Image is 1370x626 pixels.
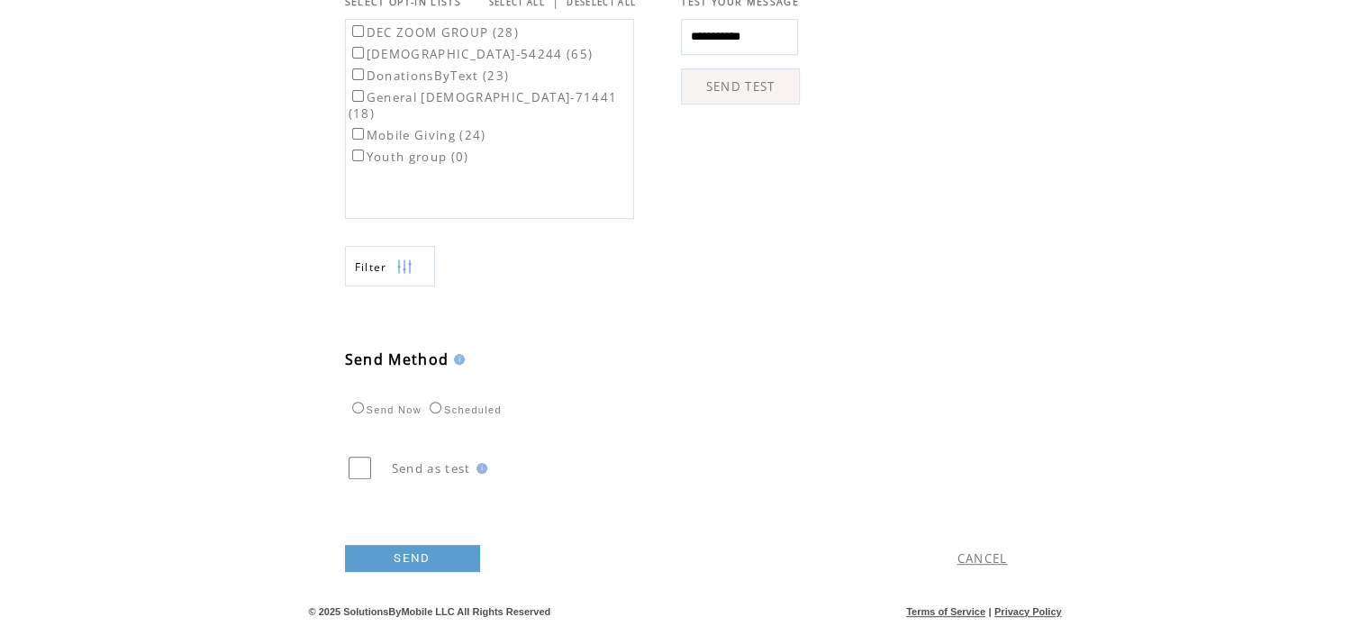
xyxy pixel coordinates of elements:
span: Show filters [355,259,387,275]
input: Mobile Giving (24) [352,128,364,140]
span: © 2025 SolutionsByMobile LLC All Rights Reserved [309,606,551,617]
label: [DEMOGRAPHIC_DATA]-54244 (65) [349,46,594,62]
a: Filter [345,246,435,286]
span: | [988,606,991,617]
label: Send Now [348,404,422,415]
a: Terms of Service [906,606,985,617]
input: Send Now [352,402,364,413]
span: Send Method [345,349,449,369]
a: CANCEL [957,550,1008,567]
label: General [DEMOGRAPHIC_DATA]-71441 (18) [349,89,618,122]
label: DEC ZOOM GROUP (28) [349,24,519,41]
input: DonationsByText (23) [352,68,364,80]
input: DEC ZOOM GROUP (28) [352,25,364,37]
a: SEND TEST [681,68,800,104]
input: [DEMOGRAPHIC_DATA]-54244 (65) [352,47,364,59]
a: Privacy Policy [994,606,1062,617]
input: Scheduled [430,402,441,413]
label: Youth group (0) [349,149,469,165]
a: SEND [345,545,480,572]
input: Youth group (0) [352,150,364,161]
img: filters.png [396,247,413,287]
label: Mobile Giving (24) [349,127,486,143]
label: DonationsByText (23) [349,68,510,84]
span: Send as test [392,460,471,476]
img: help.gif [471,463,487,474]
input: General [DEMOGRAPHIC_DATA]-71441 (18) [352,90,364,102]
img: help.gif [449,354,465,365]
label: Scheduled [425,404,502,415]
